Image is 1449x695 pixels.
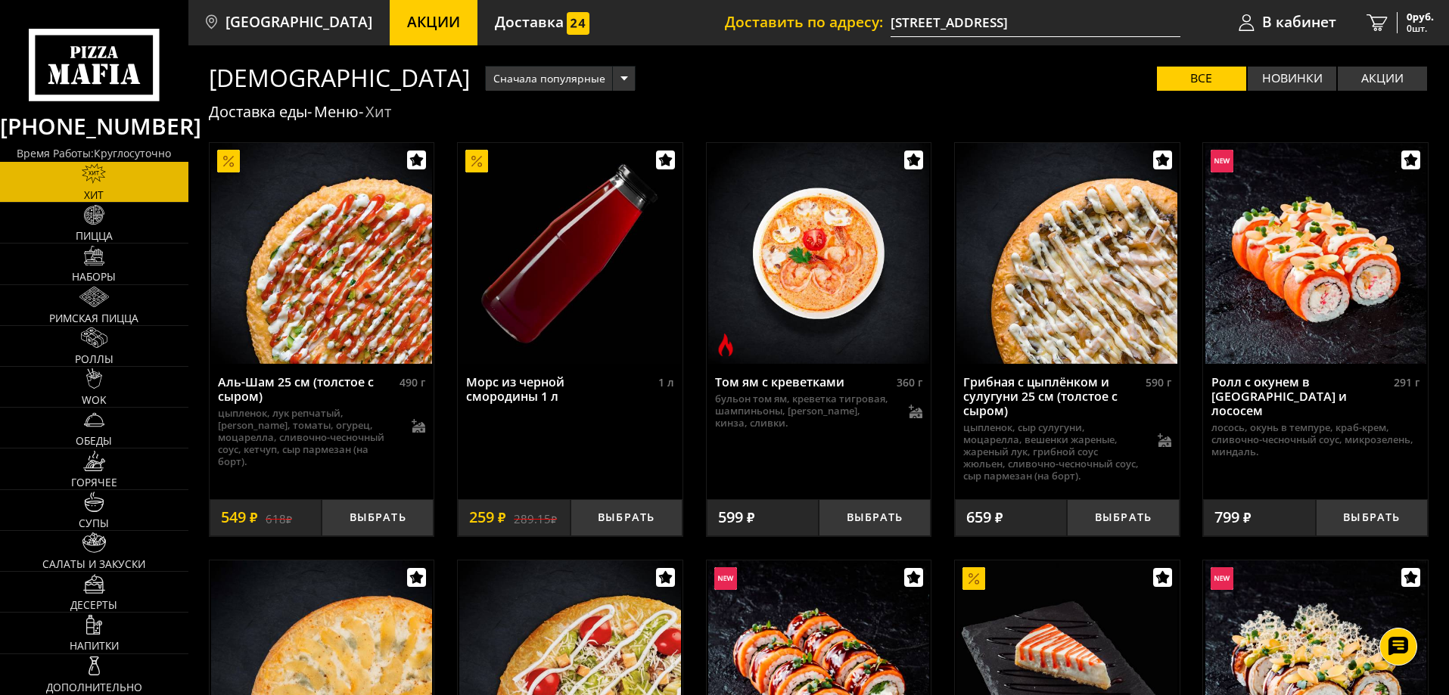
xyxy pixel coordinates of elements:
label: Новинки [1248,67,1337,91]
a: Острое блюдоТом ям с креветками [707,143,931,364]
span: Софийская улица, 38к2 [891,9,1180,37]
span: Сначала популярные [493,64,605,93]
a: Меню- [314,101,363,122]
span: Роллы [75,354,113,365]
button: Выбрать [571,499,683,536]
a: Доставка еды- [209,101,312,122]
span: WOK [82,395,106,405]
img: Острое блюдо [714,334,737,356]
span: Супы [79,518,109,529]
span: 259 ₽ [469,510,506,525]
span: 599 ₽ [718,510,755,525]
span: [GEOGRAPHIC_DATA] [225,15,372,29]
span: Наборы [72,271,116,282]
div: Аль-Шам 25 см (толстое с сыром) [218,375,396,404]
s: 289.15 ₽ [514,510,557,525]
a: НовинкаРолл с окунем в темпуре и лососем [1203,143,1428,364]
div: Ролл с окунем в [GEOGRAPHIC_DATA] и лососем [1211,375,1390,418]
span: 360 г [897,375,922,389]
span: Доставка [495,15,564,29]
img: Акционный [465,150,488,172]
a: АкционныйМорс из черной смородины 1 л [458,143,683,364]
span: 590 г [1146,375,1171,389]
label: Все [1157,67,1246,91]
button: Выбрать [1316,499,1428,536]
s: 618 ₽ [266,510,292,525]
div: Морс из черной смородины 1 л [466,375,655,404]
div: Грибная с цыплёнком и сулугуни 25 см (толстое с сыром) [963,375,1142,418]
label: Акции [1338,67,1427,91]
img: Новинка [714,567,737,590]
span: Обеды [76,436,112,446]
span: Акции [407,15,460,29]
p: цыпленок, сыр сулугуни, моцарелла, вешенки жареные, жареный лук, грибной соус Жюльен, сливочно-че... [963,422,1143,482]
span: 1 л [658,375,674,389]
img: Морс из черной смородины 1 л [459,143,680,364]
input: Ваш адрес доставки [891,9,1180,37]
h1: [DEMOGRAPHIC_DATA] [209,66,470,90]
button: Выбрать [1067,499,1179,536]
span: 0 шт. [1407,24,1434,33]
span: Десерты [70,600,117,610]
img: Том ям с креветками [708,143,929,364]
p: лосось, окунь в темпуре, краб-крем, сливочно-чесночный соус, микрозелень, миндаль. [1211,422,1419,458]
div: Хит [365,102,391,122]
span: Пицца [76,231,113,241]
span: Хит [84,190,104,200]
span: Горячее [71,477,117,488]
p: бульон том ям, креветка тигровая, шампиньоны, [PERSON_NAME], кинза, сливки. [715,393,894,430]
span: 549 ₽ [221,510,258,525]
span: 291 г [1394,375,1419,389]
button: Выбрать [819,499,931,536]
img: Ролл с окунем в темпуре и лососем [1205,143,1426,364]
span: 799 ₽ [1214,510,1252,525]
img: Аль-Шам 25 см (толстое с сыром) [211,143,432,364]
span: 659 ₽ [966,510,1003,525]
a: АкционныйАль-Шам 25 см (толстое с сыром) [210,143,434,364]
img: Новинка [1211,150,1233,172]
span: Салаты и закуски [42,559,145,569]
span: Римская пицца [49,313,138,324]
img: Грибная с цыплёнком и сулугуни 25 см (толстое с сыром) [956,143,1177,364]
img: Акционный [962,567,985,590]
a: Грибная с цыплёнком и сулугуни 25 см (толстое с сыром) [955,143,1180,364]
img: Акционный [217,150,240,172]
span: Доставить по адресу: [725,15,891,29]
span: В кабинет [1262,15,1336,29]
p: цыпленок, лук репчатый, [PERSON_NAME], томаты, огурец, моцарелла, сливочно-чесночный соус, кетчуп... [218,408,397,468]
span: 490 г [400,375,425,389]
span: Дополнительно [46,682,142,693]
span: Напитки [70,641,119,651]
img: 15daf4d41897b9f0e9f617042186c801.svg [567,12,589,35]
span: 0 руб. [1407,12,1434,23]
div: Том ям с креветками [715,375,894,389]
button: Выбрать [322,499,434,536]
img: Новинка [1211,567,1233,590]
